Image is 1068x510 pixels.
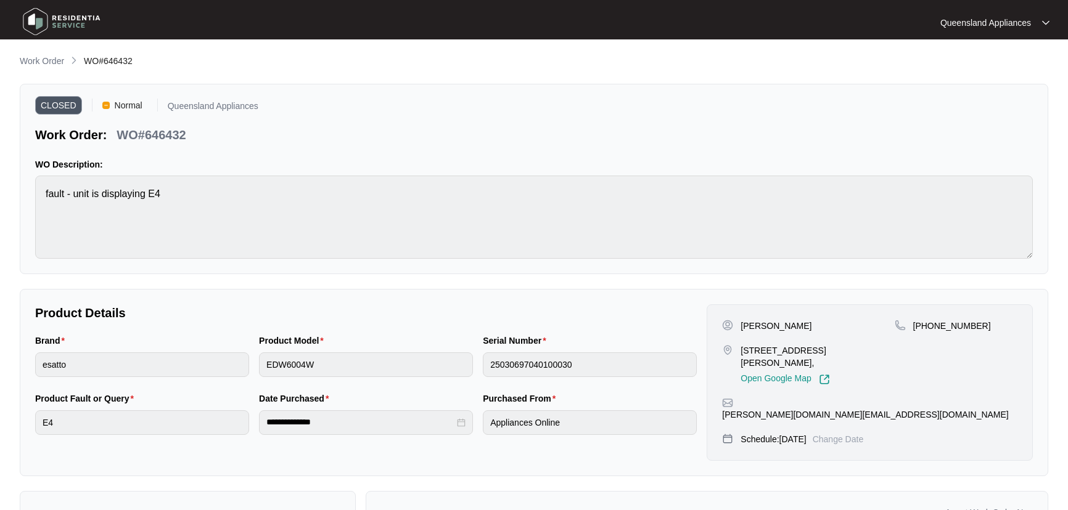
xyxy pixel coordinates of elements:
[266,416,454,429] input: Date Purchased
[913,320,991,332] p: [PHONE_NUMBER]
[483,352,697,377] input: Serial Number
[722,397,733,408] img: map-pin
[84,56,133,66] span: WO#646432
[940,17,1031,29] p: Queensland Appliances
[102,102,110,109] img: Vercel Logo
[110,96,147,115] span: Normal
[722,408,1008,421] p: [PERSON_NAME][DOMAIN_NAME][EMAIL_ADDRESS][DOMAIN_NAME]
[1042,20,1050,26] img: dropdown arrow
[35,334,70,347] label: Brand
[722,433,733,444] img: map-pin
[819,374,830,385] img: Link-External
[35,158,1033,171] p: WO Description:
[168,102,258,115] p: Queensland Appliances
[259,392,334,405] label: Date Purchased
[69,55,79,65] img: chevron-right
[35,304,697,322] p: Product Details
[117,126,186,144] p: WO#646432
[741,374,829,385] a: Open Google Map
[35,96,82,115] span: CLOSED
[35,126,107,144] p: Work Order:
[18,3,105,40] img: residentia service logo
[722,320,733,331] img: user-pin
[722,344,733,355] img: map-pin
[895,320,906,331] img: map-pin
[483,410,697,435] input: Purchased From
[741,433,806,445] p: Schedule: [DATE]
[17,55,67,68] a: Work Order
[259,334,329,347] label: Product Model
[35,410,249,435] input: Product Fault or Query
[813,433,864,445] p: Change Date
[35,392,139,405] label: Product Fault or Query
[259,352,473,377] input: Product Model
[35,352,249,377] input: Brand
[483,392,561,405] label: Purchased From
[483,334,551,347] label: Serial Number
[20,55,64,67] p: Work Order
[35,176,1033,259] textarea: fault - unit is displaying E4
[741,344,894,369] p: [STREET_ADDRESS][PERSON_NAME],
[741,320,811,332] p: [PERSON_NAME]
